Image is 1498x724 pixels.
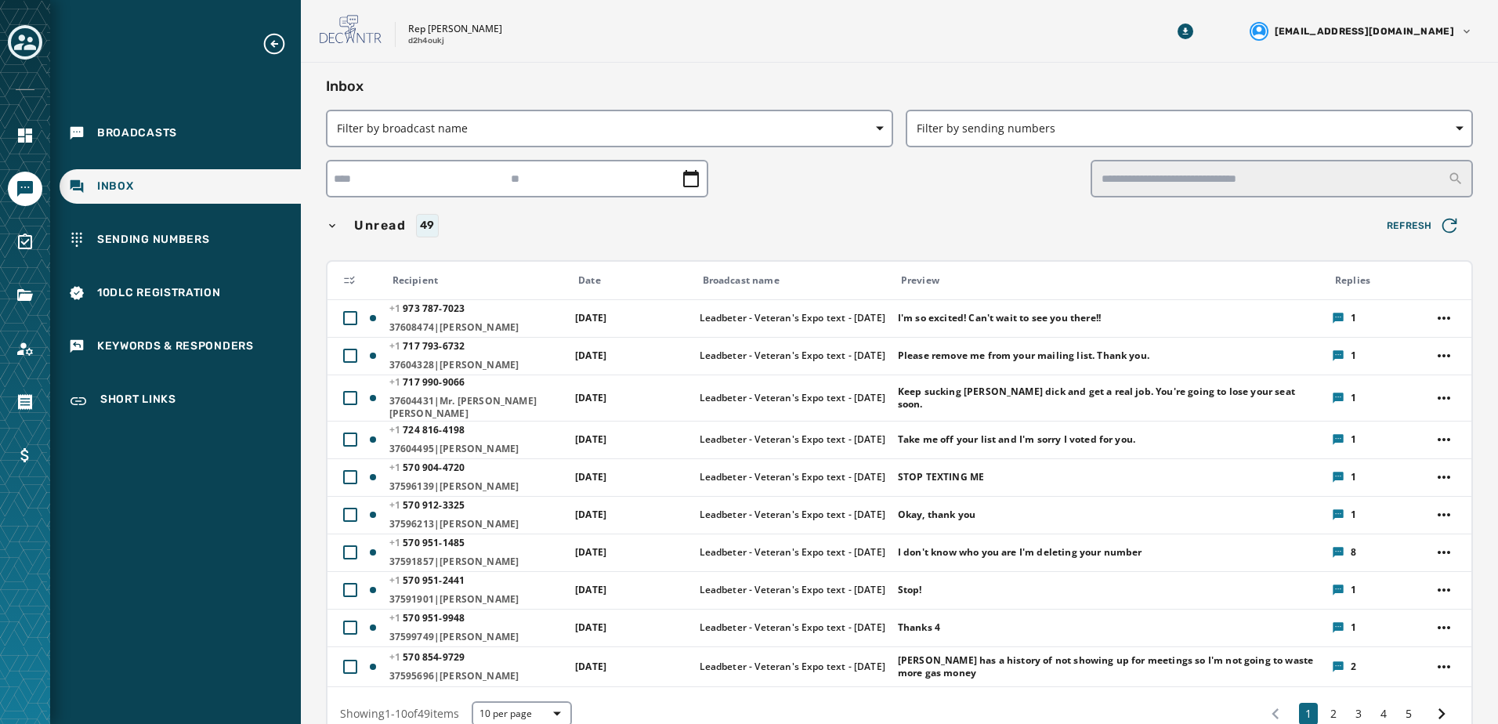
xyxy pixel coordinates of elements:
[389,498,403,512] span: +1
[575,433,606,446] span: [DATE]
[1387,215,1460,237] span: Refresh
[389,395,565,420] span: 37604431|Mr. [PERSON_NAME] [PERSON_NAME]
[575,349,606,362] span: [DATE]
[8,331,42,366] a: Navigate to Account
[1351,621,1356,634] span: 1
[97,285,221,301] span: 10DLC Registration
[389,423,465,436] span: 724 816 - 4198
[60,223,301,257] a: Navigate to Sending Numbers
[389,302,403,315] span: +1
[389,461,403,474] span: +1
[1351,546,1356,559] span: 8
[97,179,134,194] span: Inbox
[1351,433,1356,446] span: 1
[575,470,606,483] span: [DATE]
[60,276,301,310] a: Navigate to 10DLC Registration
[703,274,888,287] div: Broadcast name
[389,611,403,624] span: +1
[917,121,1462,136] span: Filter by sending numbers
[326,110,893,147] button: Filter by broadcast name
[389,302,465,315] span: 973 787 - 7023
[389,611,465,624] span: 570 951 - 9948
[389,321,565,334] span: 37608474|[PERSON_NAME]
[898,349,1149,362] span: Please remove me from your mailing list. Thank you.
[408,35,444,47] p: d2h4oukj
[60,329,301,364] a: Navigate to Keywords & Responders
[389,339,403,353] span: +1
[389,650,403,664] span: +1
[416,214,439,237] div: 49
[389,670,565,682] span: 37595696|[PERSON_NAME]
[700,546,888,559] span: Leadbeter - Veteran's Expo text - [DATE]
[700,621,888,634] span: Leadbeter - Veteran's Expo text - [DATE]
[389,593,565,606] span: 37591901|[PERSON_NAME]
[8,25,42,60] button: Toggle account select drawer
[700,661,888,673] span: Leadbeter - Veteran's Expo text - [DATE]
[898,621,940,634] span: Thanks 4
[97,338,254,354] span: Keywords & Responders
[1351,392,1356,404] span: 1
[389,518,565,530] span: 37596213|[PERSON_NAME]
[389,650,465,664] span: 570 854 - 9729
[575,311,606,324] span: [DATE]
[8,438,42,472] a: Navigate to Billing
[60,382,301,420] a: Navigate to Short Links
[389,480,565,493] span: 37596139|[PERSON_NAME]
[389,375,403,389] span: +1
[1351,661,1356,673] span: 2
[898,433,1135,446] span: Take me off your list and I'm sorry I voted for you.
[1275,25,1454,38] span: [EMAIL_ADDRESS][DOMAIN_NAME]
[575,391,606,404] span: [DATE]
[700,584,888,596] span: Leadbeter - Veteran's Expo text - [DATE]
[393,274,565,287] div: Recipient
[408,23,502,35] p: Rep [PERSON_NAME]
[898,386,1322,411] span: Keep sucking [PERSON_NAME] dick and get a real job. You're going to lose your seat soon.
[60,116,301,150] a: Navigate to Broadcasts
[389,574,403,587] span: +1
[389,631,565,643] span: 37599749|[PERSON_NAME]
[575,508,606,521] span: [DATE]
[700,312,888,324] span: Leadbeter - Veteran's Expo text - [DATE]
[8,385,42,419] a: Navigate to Orders
[60,169,301,204] a: Navigate to Inbox
[898,546,1142,559] span: I don't know who you are I'm deleting your number
[8,225,42,259] a: Navigate to Surveys
[898,471,984,483] span: STOP TEXTING ME
[1171,17,1199,45] button: Download Menu
[351,216,410,235] span: Unread
[575,660,606,673] span: [DATE]
[389,536,403,549] span: +1
[898,509,975,521] span: Okay, thank you
[1243,16,1479,47] button: User settings
[262,31,299,56] button: Expand sub nav menu
[8,172,42,206] a: Navigate to Messaging
[575,583,606,596] span: [DATE]
[389,423,403,436] span: +1
[326,214,1368,237] button: Unread49
[389,574,465,587] span: 570 951 - 2441
[1374,210,1473,241] button: Refresh
[898,654,1322,679] span: [PERSON_NAME] has a history of not showing up for meetings so I'm not going to waste more gas money
[389,536,465,549] span: 570 951 - 1485
[389,461,465,474] span: 570 904 - 4720
[1351,509,1356,521] span: 1
[100,392,176,411] span: Short Links
[1351,471,1356,483] span: 1
[8,278,42,313] a: Navigate to Files
[389,359,565,371] span: 37604328|[PERSON_NAME]
[1351,312,1356,324] span: 1
[700,509,888,521] span: Leadbeter - Veteran's Expo text - [DATE]
[326,75,1473,97] h2: Inbox
[389,339,465,353] span: 717 793 - 6732
[479,708,564,720] span: 10 per page
[389,556,565,568] span: 37591857|[PERSON_NAME]
[1335,274,1421,287] div: Replies
[575,621,606,634] span: [DATE]
[97,232,210,248] span: Sending Numbers
[337,121,882,136] span: Filter by broadcast name
[700,433,888,446] span: Leadbeter - Veteran's Expo text - [DATE]
[898,584,922,596] span: Stop!
[898,312,1101,324] span: I'm so excited! Can't wait to see you there!!
[700,392,888,404] span: Leadbeter - Veteran's Expo text - [DATE]
[906,110,1473,147] button: Filter by sending numbers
